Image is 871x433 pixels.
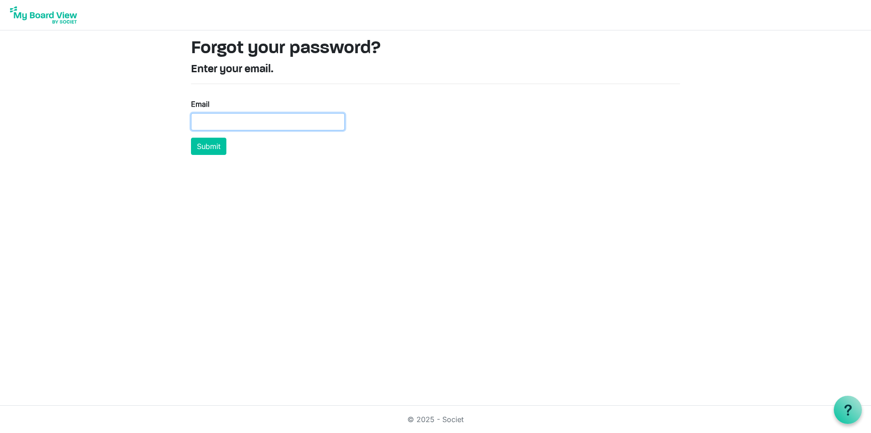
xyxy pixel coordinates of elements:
button: Submit [191,138,226,155]
h1: Forgot your password? [191,38,680,60]
label: Email [191,99,210,109]
keeper-lock: Open Keeper Popup [328,116,339,127]
h4: Enter your email. [191,63,680,76]
a: © 2025 - Societ [407,415,464,424]
img: My Board View Logo [7,4,80,26]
